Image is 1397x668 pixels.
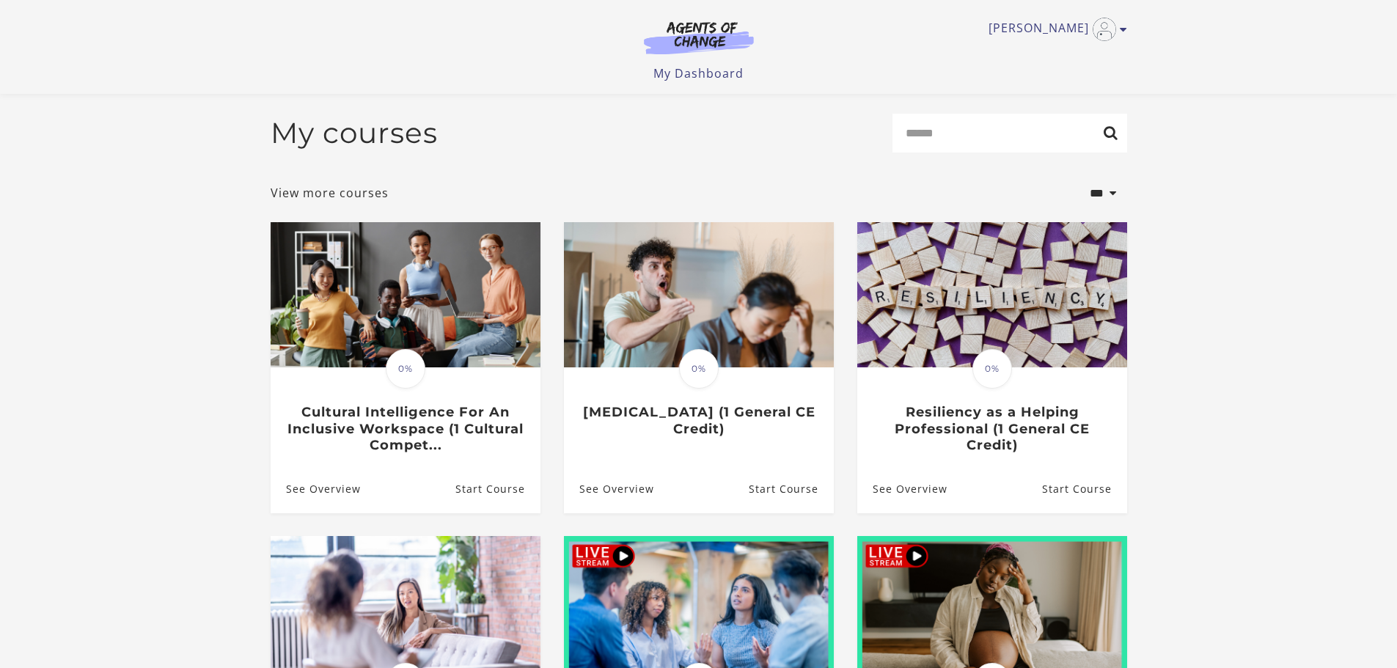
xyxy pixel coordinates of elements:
a: Resiliency as a Helping Professional (1 General CE Credit): See Overview [857,465,947,513]
span: 0% [679,349,719,389]
span: 0% [386,349,425,389]
a: Resiliency as a Helping Professional (1 General CE Credit): Resume Course [1041,465,1126,513]
a: Cultural Intelligence For An Inclusive Workspace (1 Cultural Compet...: See Overview [271,465,361,513]
a: Toggle menu [989,18,1120,41]
span: 0% [972,349,1012,389]
h3: [MEDICAL_DATA] (1 General CE Credit) [579,404,818,437]
a: Anger Management (1 General CE Credit): See Overview [564,465,654,513]
a: Cultural Intelligence For An Inclusive Workspace (1 Cultural Compet...: Resume Course [455,465,540,513]
img: Agents of Change Logo [628,21,769,54]
a: View more courses [271,184,389,202]
h3: Cultural Intelligence For An Inclusive Workspace (1 Cultural Compet... [286,404,524,454]
h3: Resiliency as a Helping Professional (1 General CE Credit) [873,404,1111,454]
a: My Dashboard [653,65,744,81]
a: Anger Management (1 General CE Credit): Resume Course [748,465,833,513]
h2: My courses [271,116,438,150]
